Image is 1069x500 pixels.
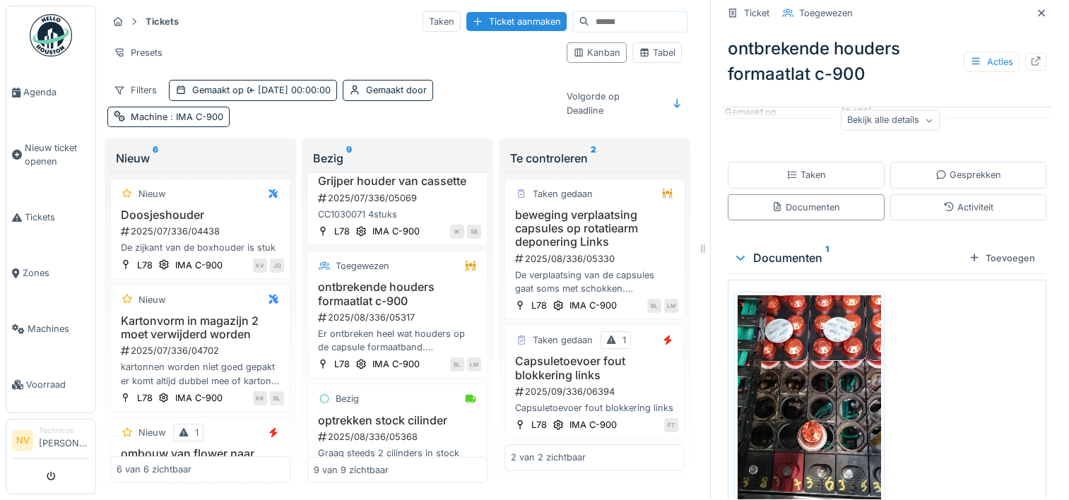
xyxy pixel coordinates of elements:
div: Taken [786,168,826,181]
div: Bezig [313,150,482,167]
div: 2025/08/336/05330 [514,252,678,266]
div: L78 [137,391,153,405]
div: 1 [622,333,626,347]
div: Taken gedaan [533,187,593,201]
span: Machines [28,322,90,335]
h3: optrekken stock cilinder [314,414,481,427]
div: SB [467,225,481,239]
div: Activiteit [943,201,993,214]
span: Tickets [25,210,90,224]
div: KK [253,391,267,405]
div: Nieuw [138,187,165,201]
h3: ontbrekende houders formaatlat c-900 [314,280,481,307]
div: IMA C-900 [569,418,617,431]
li: NV [12,430,33,451]
div: LM [664,299,678,313]
sup: 6 [153,150,158,167]
div: 2 van 2 zichtbaar [511,451,586,464]
div: Nieuw [116,150,285,167]
div: L78 [334,357,350,371]
div: Volgorde op Deadline [560,86,663,120]
div: Tabel [639,46,675,59]
span: Voorraad [26,378,90,391]
div: 2025/07/336/04702 [119,344,284,357]
div: Ticket aanmaken [466,12,567,31]
div: Gesprekken [935,168,1001,181]
div: Nieuw [138,426,165,439]
div: De verplaatsing van de capsules gaat soms met schokken. speling op de geleiding van de cilinders.... [511,268,678,295]
div: 1 [195,426,199,439]
a: Tickets [6,189,95,245]
div: BL [450,357,464,371]
div: De zijkant van de boxhouder is stuk [117,241,284,254]
sup: 2 [591,150,596,167]
div: Bezig [336,392,359,405]
div: BL [270,391,284,405]
div: 9 van 9 zichtbaar [314,463,389,477]
h3: beweging verplaatsing capsules op rotatiearm deponering Links [511,208,678,249]
span: Agenda [23,85,90,99]
div: L78 [334,225,350,238]
div: Taken [423,11,461,32]
a: Agenda [6,64,95,120]
a: Zones [6,245,95,301]
a: Voorraad [6,357,95,412]
div: Presets [107,42,169,63]
a: Nieuw ticket openen [6,120,95,189]
div: Er ontbreken heel wat houders op de capsule formaatband. preventief na te kijken. reinigen, er pl... [314,327,481,354]
div: IMA C-900 [372,225,420,238]
div: L78 [531,418,547,431]
sup: 1 [825,249,829,266]
div: Toegewezen [336,259,389,273]
div: Bekijk alle details [841,110,940,131]
div: IMA C-900 [372,357,420,371]
div: L78 [137,258,153,272]
div: Filters [107,80,163,100]
div: Taken gedaan [533,333,593,347]
div: Toevoegen [963,249,1041,268]
div: KV [253,258,267,273]
span: [DATE] 00:00:00 [244,85,331,95]
div: LM [467,357,481,371]
div: BL [647,299,661,313]
div: Capsuletoevoer fout blokkering links [511,401,678,415]
div: 2025/08/336/05317 [317,311,481,324]
span: : IMA C-900 [167,112,223,122]
div: Documenten [733,249,963,266]
div: FT [664,418,678,432]
h3: Capsuletoevoer fout blokkering links [511,355,678,381]
h3: Doosjeshouder [117,208,284,222]
div: Technicus [39,425,90,436]
div: L78 [531,299,547,312]
div: Acties [964,52,1020,72]
div: Toegewezen [799,6,853,20]
div: Machine [131,110,223,124]
div: Nieuw [138,293,165,306]
div: Gemaakt door [366,83,427,97]
div: 2025/07/336/04438 [119,225,284,238]
a: NV Technicus[PERSON_NAME] [12,425,90,459]
div: 6 van 6 zichtbaar [117,463,191,477]
h3: Kartonvorm in magazijn 2 moet verwijderd worden [117,314,284,341]
div: IK [450,225,464,239]
div: ontbrekende houders formaatlat c-900 [722,30,1052,93]
span: Nieuw ticket openen [25,141,90,168]
strong: Tickets [140,15,184,28]
li: [PERSON_NAME] [39,425,90,456]
sup: 9 [346,150,352,167]
div: CC1030071 4stuks [314,208,481,221]
div: Graag steeds 2 cilinders in stock houden. Deze staan met 2 samen op één beweging: [PERSON_NAME]: ... [314,446,481,473]
div: IMA C-900 [175,391,223,405]
h3: Grijper houder van cassette [314,174,481,188]
div: Gemaakt op [192,83,331,97]
div: 2025/07/336/05069 [317,191,481,205]
div: Kanban [573,46,620,59]
span: Zones [23,266,90,280]
div: IMA C-900 [175,258,223,272]
div: Te controleren [510,150,679,167]
div: 2025/08/336/05368 [317,430,481,444]
div: 2025/09/336/06394 [514,385,678,398]
div: Documenten [772,201,840,214]
div: Ticket [744,6,769,20]
div: IMA C-900 [569,299,617,312]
